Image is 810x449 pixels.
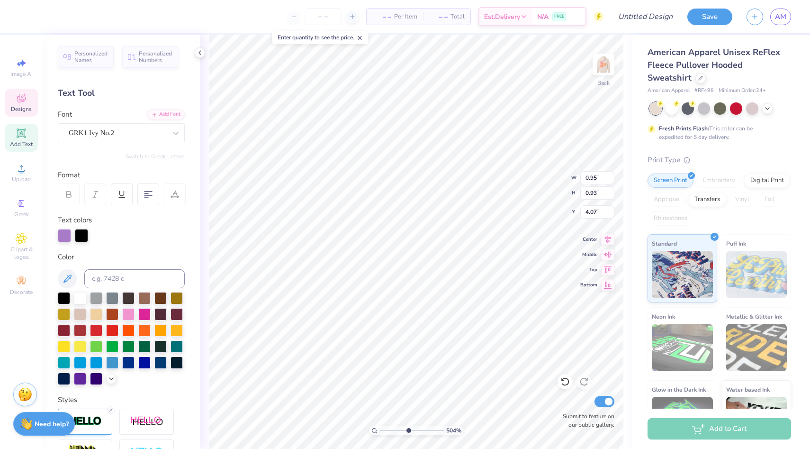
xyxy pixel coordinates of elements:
[69,416,102,427] img: Stroke
[58,252,185,263] div: Color
[58,87,185,100] div: Text Tool
[147,109,185,120] div: Add Font
[648,155,791,165] div: Print Type
[652,397,713,444] img: Glow in the Dark Ink
[372,12,391,22] span: – –
[10,140,33,148] span: Add Text
[688,192,726,207] div: Transfers
[594,55,613,74] img: Back
[580,282,597,288] span: Bottom
[139,50,172,64] span: Personalized Numbers
[726,397,787,444] img: Water based Ink
[558,412,614,429] label: Submit to feature on our public gallery.
[719,87,766,95] span: Minimum Order: 24 +
[58,170,186,181] div: Format
[580,266,597,273] span: Top
[35,420,69,429] strong: Need help?
[775,11,786,22] span: AM
[450,12,465,22] span: Total
[84,269,185,288] input: e.g. 7428 c
[694,87,714,95] span: # RF498
[58,109,72,120] label: Font
[659,125,709,132] strong: Fresh Prints Flash:
[648,211,693,226] div: Rhinestones
[770,9,791,25] a: AM
[580,251,597,258] span: Middle
[394,12,417,22] span: Per Item
[537,12,549,22] span: N/A
[429,12,448,22] span: – –
[726,324,787,371] img: Metallic & Glitter Ink
[10,70,33,78] span: Image AI
[696,174,741,188] div: Embroidery
[652,312,675,321] span: Neon Ink
[580,236,597,243] span: Center
[10,288,33,296] span: Decorate
[648,174,693,188] div: Screen Print
[74,50,108,64] span: Personalized Names
[726,312,782,321] span: Metallic & Glitter Ink
[744,174,790,188] div: Digital Print
[11,105,32,113] span: Designs
[729,192,756,207] div: Vinyl
[14,211,29,218] span: Greek
[652,385,706,394] span: Glow in the Dark Ink
[5,246,38,261] span: Clipart & logos
[126,153,185,160] button: Switch to Greek Letters
[58,215,92,226] label: Text colors
[611,7,680,26] input: Untitled Design
[130,416,163,428] img: Shadow
[446,426,461,435] span: 504 %
[758,192,781,207] div: Foil
[687,9,732,25] button: Save
[652,251,713,298] img: Standard
[272,31,369,44] div: Enter quantity to see the price.
[659,124,775,141] div: This color can be expedited for 5 day delivery.
[484,12,520,22] span: Est. Delivery
[648,87,690,95] span: American Apparel
[12,175,31,183] span: Upload
[652,238,677,248] span: Standard
[58,394,185,405] div: Styles
[726,385,770,394] span: Water based Ink
[648,46,780,83] span: American Apparel Unisex ReFlex Fleece Pullover Hooded Sweatshirt
[305,8,342,25] input: – –
[648,192,685,207] div: Applique
[554,13,564,20] span: FREE
[726,251,787,298] img: Puff Ink
[726,238,746,248] span: Puff Ink
[597,79,610,87] div: Back
[652,324,713,371] img: Neon Ink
